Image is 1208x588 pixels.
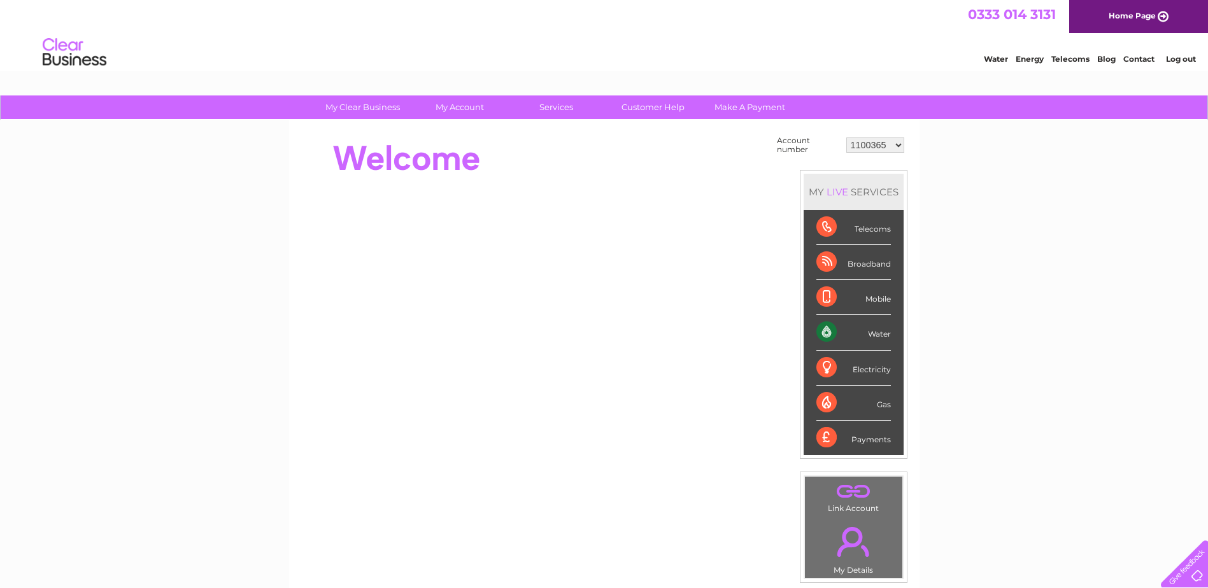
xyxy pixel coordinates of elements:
[310,95,415,119] a: My Clear Business
[808,519,899,564] a: .
[804,516,903,578] td: My Details
[697,95,802,119] a: Make A Payment
[816,315,891,350] div: Water
[984,54,1008,64] a: Water
[1123,54,1155,64] a: Contact
[1166,54,1196,64] a: Log out
[816,245,891,280] div: Broadband
[824,186,851,198] div: LIVE
[1051,54,1090,64] a: Telecoms
[42,33,107,72] img: logo.png
[968,6,1056,22] a: 0333 014 3131
[1097,54,1116,64] a: Blog
[816,421,891,455] div: Payments
[804,174,904,210] div: MY SERVICES
[816,386,891,421] div: Gas
[816,351,891,386] div: Electricity
[816,210,891,245] div: Telecoms
[774,133,843,157] td: Account number
[504,95,609,119] a: Services
[304,7,906,62] div: Clear Business is a trading name of Verastar Limited (registered in [GEOGRAPHIC_DATA] No. 3667643...
[600,95,706,119] a: Customer Help
[808,480,899,502] a: .
[407,95,512,119] a: My Account
[804,476,903,516] td: Link Account
[1016,54,1044,64] a: Energy
[816,280,891,315] div: Mobile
